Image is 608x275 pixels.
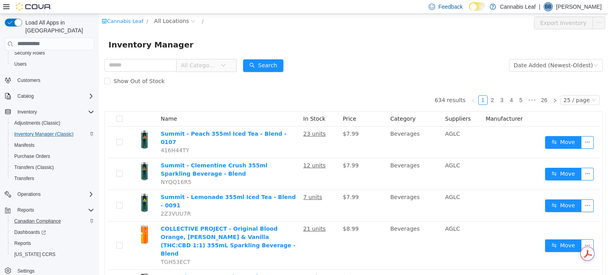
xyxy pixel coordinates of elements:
[3,5,8,10] i: icon: shop
[500,2,536,11] p: Cannabis Leaf
[454,84,458,89] i: icon: right
[380,82,388,91] a: 1
[62,102,78,108] span: Name
[11,239,34,248] a: Reports
[11,216,94,226] span: Canadian Compliance
[8,216,97,227] button: Canadian Compliance
[2,91,97,102] button: Catalog
[62,180,197,195] a: Summit - Lemonade 355ml Iced Tea - Blend - 0091
[14,50,45,56] span: Security Roles
[446,122,483,135] button: icon: swapMove
[204,260,223,266] u: 8 units
[8,118,97,129] button: Adjustments (Classic)
[17,109,37,115] span: Inventory
[11,118,63,128] a: Adjustments (Classic)
[2,189,97,200] button: Operations
[545,2,551,11] span: BB
[451,82,461,91] li: Next Page
[8,238,97,249] button: Reports
[14,190,44,199] button: Operations
[11,48,94,58] span: Security Roles
[492,84,497,89] i: icon: down
[2,106,97,118] button: Inventory
[418,82,426,91] a: 5
[435,3,494,15] button: Export Inventory
[204,212,227,218] u: 21 units
[439,82,451,91] li: 26
[36,179,55,199] img: Summit - Lemonade 355ml Iced Tea - Blend - 0091 hero shot
[14,153,50,159] span: Purchase Orders
[122,49,127,55] i: icon: down
[36,148,55,167] img: Summit - Clementine Crush 355ml Sparkling Beverage - Blend hero shot
[14,190,94,199] span: Operations
[387,102,424,108] span: Manufacturer
[2,205,97,216] button: Reports
[346,117,361,123] span: AGLC
[417,82,427,91] li: 5
[144,46,184,58] button: icon: searchSearch
[11,250,94,259] span: Washington CCRS
[482,186,495,198] button: icon: ellipsis
[244,180,260,186] span: $7.99
[11,163,57,172] a: Transfers (Classic)
[8,47,97,59] button: Security Roles
[288,144,343,176] td: Beverages
[11,152,94,161] span: Purchase Orders
[11,59,30,69] a: Users
[11,216,64,226] a: Canadian Compliance
[14,91,37,101] button: Catalog
[346,102,372,108] span: Suppliers
[288,176,343,208] td: Beverages
[17,207,34,213] span: Reports
[16,3,51,11] img: Cova
[14,131,74,137] span: Inventory Manager (Classic)
[336,82,367,91] li: 634 results
[244,117,260,123] span: $7.99
[14,205,37,215] button: Reports
[11,239,94,248] span: Reports
[346,180,361,186] span: AGLC
[47,4,49,10] span: /
[36,211,55,231] img: COLLECTIVE PROJECT - Original Blood Orange, Yuzu & Vanilla (THC:CBD 1:1) 355mL Sparkling Beverage...
[92,5,97,10] i: icon: close-circle
[9,25,99,37] span: Inventory Manager
[11,228,49,237] a: Dashboards
[379,82,389,91] li: 1
[11,152,53,161] a: Purchase Orders
[11,59,94,69] span: Users
[14,218,61,224] span: Canadian Compliance
[8,129,97,140] button: Inventory Manager (Classic)
[465,82,491,91] div: 25 / page
[62,117,188,131] a: Summit - Peach 355ml Iced Tea - Blend - 0107
[204,180,223,186] u: 7 units
[14,61,27,67] span: Users
[14,142,34,148] span: Manifests
[11,140,38,150] a: Manifests
[62,148,169,163] a: Summit - Clementine Crush 355ml Sparkling Beverage - Blend
[8,151,97,162] button: Purchase Orders
[11,129,77,139] a: Inventory Manager (Classic)
[244,212,260,218] span: $8.99
[62,165,93,171] span: NYQQ16R5
[408,82,417,91] li: 4
[8,249,97,260] button: [US_STATE] CCRS
[103,4,104,10] span: /
[446,154,483,167] button: icon: swapMove
[415,46,494,57] div: Date Added (Newest-Oldest)
[14,76,44,85] a: Customers
[14,120,60,126] span: Adjustments (Classic)
[244,148,260,155] span: $7.99
[3,4,44,10] a: icon: shopCannabis Leaf
[556,2,602,11] p: [PERSON_NAME]
[288,113,343,144] td: Beverages
[370,82,379,91] li: Previous Page
[346,212,361,218] span: AGLC
[14,91,94,101] span: Catalog
[204,148,227,155] u: 12 units
[82,47,118,55] span: All Categories
[14,251,55,258] span: [US_STATE] CCRS
[62,133,90,140] span: 416H44TY
[389,82,398,91] a: 2
[8,59,97,70] button: Users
